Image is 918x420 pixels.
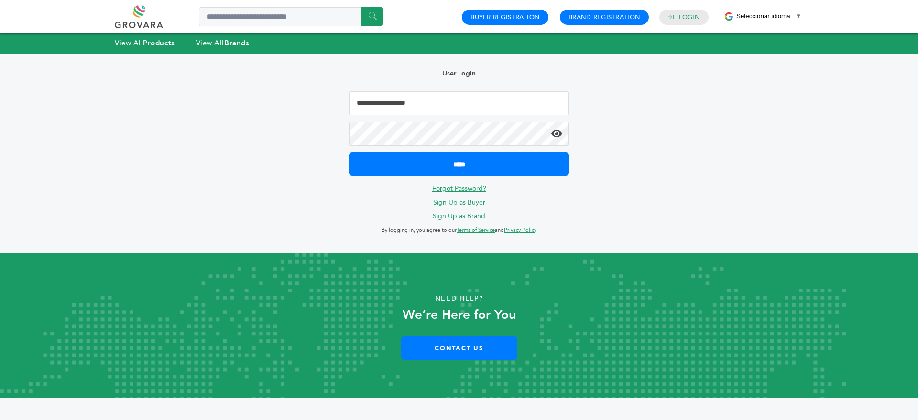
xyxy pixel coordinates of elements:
a: Contact Us [401,336,517,360]
a: Seleccionar idioma​ [736,12,802,20]
strong: We’re Here for You [403,306,516,323]
strong: Brands [224,38,249,48]
span: Seleccionar idioma [736,12,790,20]
a: Forgot Password? [432,184,486,193]
a: Sign Up as Brand [433,212,485,221]
p: Need Help? [46,291,872,306]
span: ▼ [796,12,802,20]
a: Terms of Service [457,226,495,234]
a: Login [679,13,700,22]
input: Email Address [349,91,569,115]
span: ​ [793,12,793,20]
a: Sign Up as Buyer [433,198,485,207]
input: Password [349,122,569,146]
input: Search a product or brand... [199,7,383,26]
a: Brand Registration [568,13,640,22]
a: View AllBrands [196,38,250,48]
a: Privacy Policy [504,226,536,234]
a: Buyer Registration [470,13,540,22]
a: View AllProducts [115,38,175,48]
strong: Products [143,38,175,48]
b: User Login [442,69,476,78]
p: By logging in, you agree to our and [349,225,569,236]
